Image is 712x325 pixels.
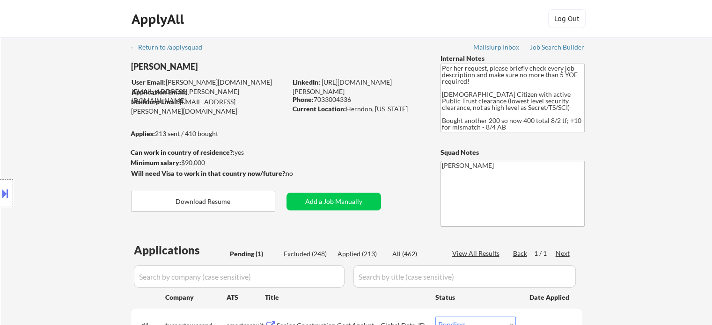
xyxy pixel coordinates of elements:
[293,78,320,86] strong: LinkedIn:
[131,148,235,156] strong: Can work in country of residence?:
[130,44,211,51] div: ← Return to /applysquad
[131,191,275,212] button: Download Resume
[131,129,286,138] div: 213 sent / 410 bought
[548,9,586,28] button: Log Out
[284,249,330,259] div: Excluded (248)
[286,193,381,210] button: Add a Job Manually
[134,265,345,288] input: Search by company (case sensitive)
[530,43,585,53] a: Job Search Builder
[227,293,265,302] div: ATS
[440,148,585,157] div: Squad Notes
[473,43,520,53] a: Mailslurp Inbox
[230,249,277,259] div: Pending (1)
[265,293,426,302] div: Title
[473,44,520,51] div: Mailslurp Inbox
[293,95,425,104] div: 7033004336
[131,169,287,177] strong: Will need Visa to work in that country now/future?:
[286,169,312,178] div: no
[435,289,516,305] div: Status
[131,148,284,157] div: yes
[165,293,227,302] div: Company
[293,104,425,114] div: Herndon, [US_STATE]
[529,293,571,302] div: Date Applied
[130,43,211,53] a: ← Return to /applysquad
[131,158,286,167] div: $90,000
[293,95,314,103] strong: Phone:
[440,54,585,63] div: Internal Notes
[131,97,286,116] div: [EMAIL_ADDRESS][PERSON_NAME][DOMAIN_NAME]
[132,78,286,105] div: [PERSON_NAME][DOMAIN_NAME][EMAIL_ADDRESS][PERSON_NAME][DOMAIN_NAME]
[132,11,187,27] div: ApplyAll
[556,249,571,258] div: Next
[293,105,346,113] strong: Current Location:
[392,249,439,259] div: All (462)
[452,249,502,258] div: View All Results
[134,245,227,256] div: Applications
[353,265,576,288] input: Search by title (case sensitive)
[534,249,556,258] div: 1 / 1
[338,249,384,259] div: Applied (213)
[131,61,323,72] div: [PERSON_NAME]
[513,249,528,258] div: Back
[530,44,585,51] div: Job Search Builder
[293,78,392,95] a: [URL][DOMAIN_NAME][PERSON_NAME]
